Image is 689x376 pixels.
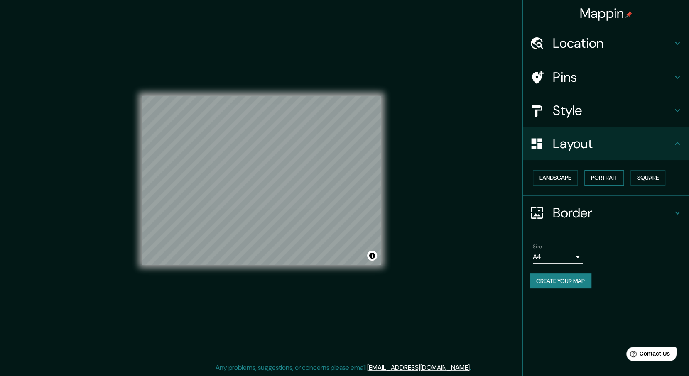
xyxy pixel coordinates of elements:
[216,363,471,373] p: Any problems, suggestions, or concerns please email .
[553,35,672,51] h4: Location
[553,69,672,85] h4: Pins
[523,94,689,127] div: Style
[615,344,680,367] iframe: Help widget launcher
[553,102,672,119] h4: Style
[523,27,689,60] div: Location
[142,96,381,265] canvas: Map
[625,11,632,18] img: pin-icon.png
[533,243,542,250] label: Size
[580,5,633,22] h4: Mappin
[523,196,689,230] div: Border
[553,135,672,152] h4: Layout
[367,251,377,261] button: Toggle attribution
[553,205,672,221] h4: Border
[472,363,474,373] div: .
[523,127,689,160] div: Layout
[367,363,470,372] a: [EMAIL_ADDRESS][DOMAIN_NAME]
[533,250,583,264] div: A4
[471,363,472,373] div: .
[584,170,624,186] button: Portrait
[523,61,689,94] div: Pins
[630,170,665,186] button: Square
[533,170,578,186] button: Landscape
[530,273,591,289] button: Create your map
